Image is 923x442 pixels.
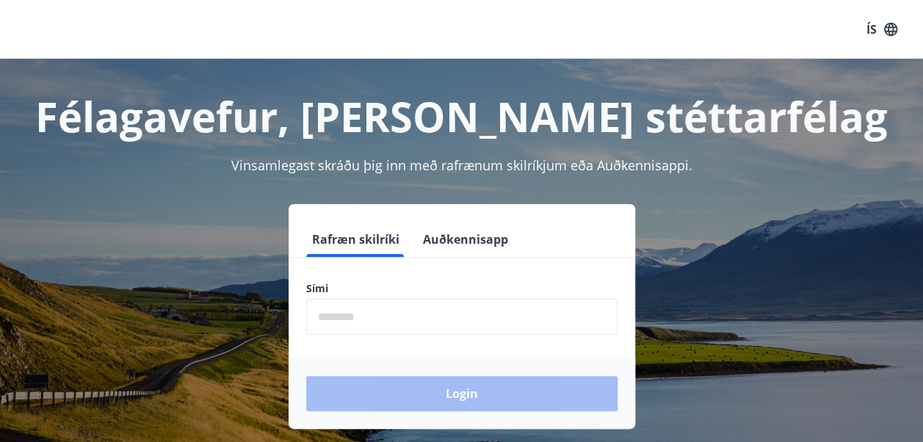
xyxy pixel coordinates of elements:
h1: Félagavefur, [PERSON_NAME] stéttarfélag [18,88,905,144]
span: Vinsamlegast skráðu þig inn með rafrænum skilríkjum eða Auðkennisappi. [231,156,692,174]
button: Rafræn skilríki [306,222,405,257]
label: Sími [306,281,618,296]
button: Auðkennisapp [417,222,514,257]
button: ÍS [858,16,905,43]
